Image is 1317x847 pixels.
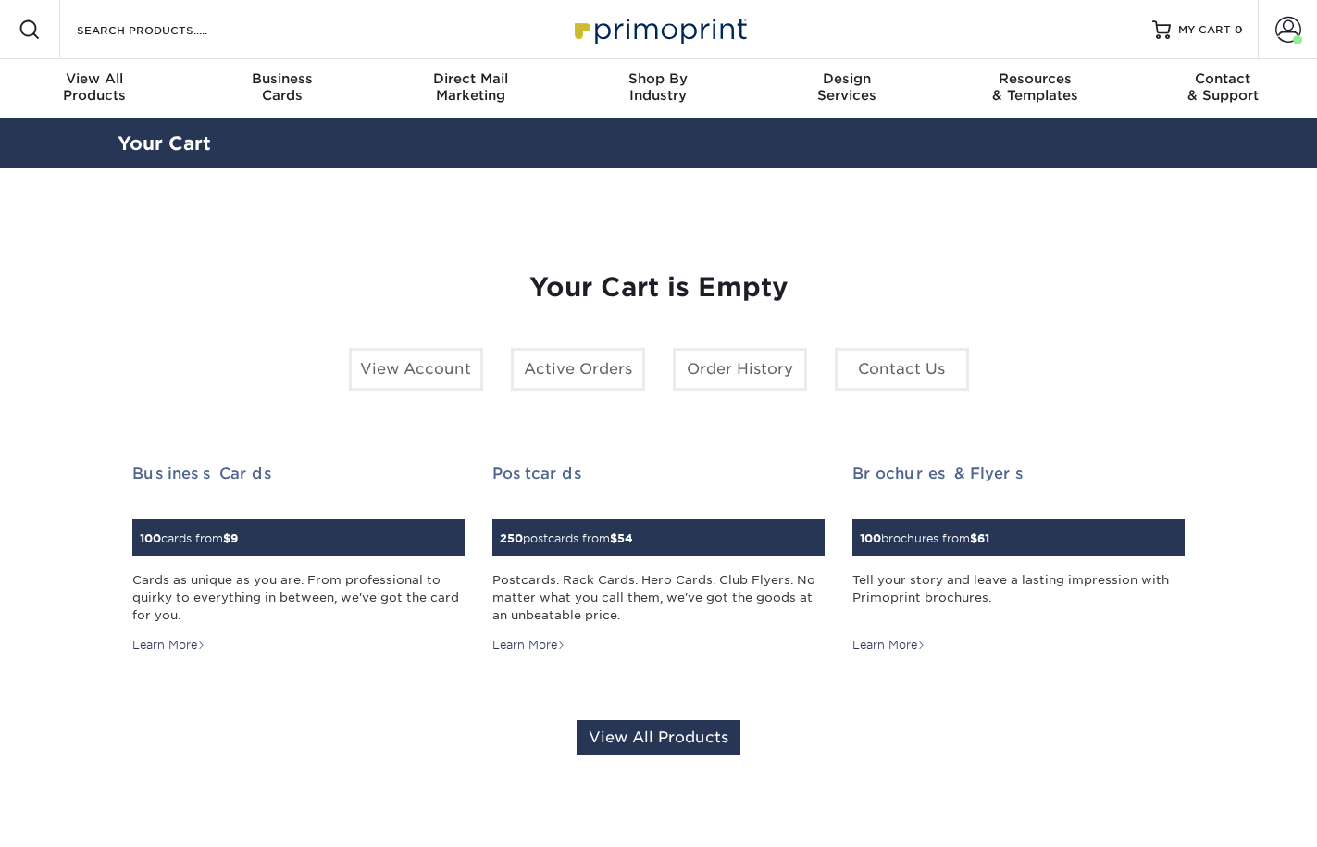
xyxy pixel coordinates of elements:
div: Cards [188,70,376,104]
a: Order History [673,348,807,391]
span: Business [188,70,376,87]
a: BusinessCards [188,59,376,118]
div: Industry [565,70,752,104]
small: cards from [140,531,238,545]
a: Brochures & Flyers 100brochures from$61 Tell your story and leave a lasting impression with Primo... [852,465,1185,654]
span: 9 [230,531,238,545]
span: Shop By [565,70,752,87]
img: Business Cards [132,508,133,509]
span: Design [752,70,940,87]
h2: Postcards [492,465,825,482]
a: Postcards 250postcards from$54 Postcards. Rack Cards. Hero Cards. Club Flyers. No matter what you... [492,465,825,654]
a: Active Orders [511,348,645,391]
a: Resources& Templates [940,59,1128,118]
div: Learn More [852,637,926,654]
small: brochures from [860,531,989,545]
span: $ [223,531,230,545]
div: Postcards. Rack Cards. Hero Cards. Club Flyers. No matter what you call them, we've got the goods... [492,571,825,625]
div: & Templates [940,70,1128,104]
div: Learn More [492,637,565,654]
span: 54 [617,531,633,545]
a: DesignServices [752,59,940,118]
a: Shop ByIndustry [565,59,752,118]
img: Brochures & Flyers [852,508,853,509]
img: Postcards [492,508,493,509]
span: 61 [977,531,989,545]
span: $ [610,531,617,545]
span: Resources [940,70,1128,87]
a: Contact Us [835,348,969,391]
h1: Your Cart is Empty [132,272,1186,304]
span: $ [970,531,977,545]
h2: Business Cards [132,465,465,482]
span: 100 [140,531,161,545]
span: Contact [1129,70,1317,87]
div: Services [752,70,940,104]
a: Business Cards 100cards from$9 Cards as unique as you are. From professional to quirky to everyth... [132,465,465,654]
input: SEARCH PRODUCTS..... [75,19,255,41]
span: 250 [500,531,523,545]
span: Direct Mail [377,70,565,87]
img: Primoprint [566,9,752,49]
h2: Brochures & Flyers [852,465,1185,482]
span: MY CART [1178,22,1231,38]
a: View All Products [577,720,740,755]
div: Tell your story and leave a lasting impression with Primoprint brochures. [852,571,1185,625]
div: Cards as unique as you are. From professional to quirky to everything in between, we've got the c... [132,571,465,625]
a: Contact& Support [1129,59,1317,118]
span: 0 [1235,23,1243,36]
a: View Account [349,348,483,391]
div: & Support [1129,70,1317,104]
a: Your Cart [118,132,211,155]
small: postcards from [500,531,633,545]
div: Marketing [377,70,565,104]
span: 100 [860,531,881,545]
a: Direct MailMarketing [377,59,565,118]
div: Learn More [132,637,205,654]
